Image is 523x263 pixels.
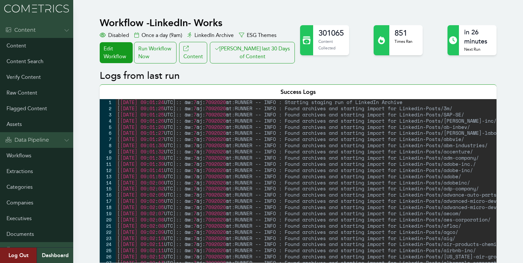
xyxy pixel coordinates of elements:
div: Run Workflow Now [134,42,177,63]
div: 4 [100,118,116,124]
div: Admin [5,246,32,254]
div: 15 [100,185,116,192]
div: Disabled [100,31,129,39]
div: 6 [100,130,116,136]
h2: Logs from last run [100,70,496,82]
div: 11 [100,161,116,167]
div: 17 [100,198,116,204]
div: 24 [100,241,116,247]
h1: Workflow - LinkedIn- Works [100,17,296,29]
div: 25 [100,247,116,254]
p: Next Run [464,46,491,53]
div: 18 [100,204,116,210]
div: 9 [100,149,116,155]
div: 14 [100,180,116,186]
div: 5 [100,124,116,130]
div: LinkedIn Archive [187,31,234,39]
div: 12 [100,167,116,173]
p: Content Collected [318,38,344,51]
div: ESG Themes [239,31,277,39]
div: 2 [100,105,116,112]
p: Times Ran [395,38,413,45]
div: 13 [100,173,116,180]
div: 7 [100,136,116,142]
div: 26 [100,254,116,260]
a: Edit Workflow [100,42,132,63]
a: Dashboard [37,248,73,263]
div: 8 [100,142,116,149]
h2: 301065 [318,28,344,38]
div: Success Logs [100,84,496,99]
button: [PERSON_NAME] last 30 Days of Content [210,42,295,63]
div: 16 [100,192,116,198]
h2: in 26 minutes [464,28,491,46]
a: Content [179,42,207,63]
div: 10 [100,155,116,161]
div: 23 [100,235,116,241]
h2: 851 [395,28,413,38]
div: Content [5,26,36,34]
div: 22 [100,229,116,235]
div: Data Pipeline [5,136,49,144]
div: 3 [100,112,116,118]
div: 20 [100,217,116,223]
div: 21 [100,223,116,229]
div: 19 [100,210,116,217]
div: Once a day (9am) [134,31,182,39]
div: 1 [100,99,116,105]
